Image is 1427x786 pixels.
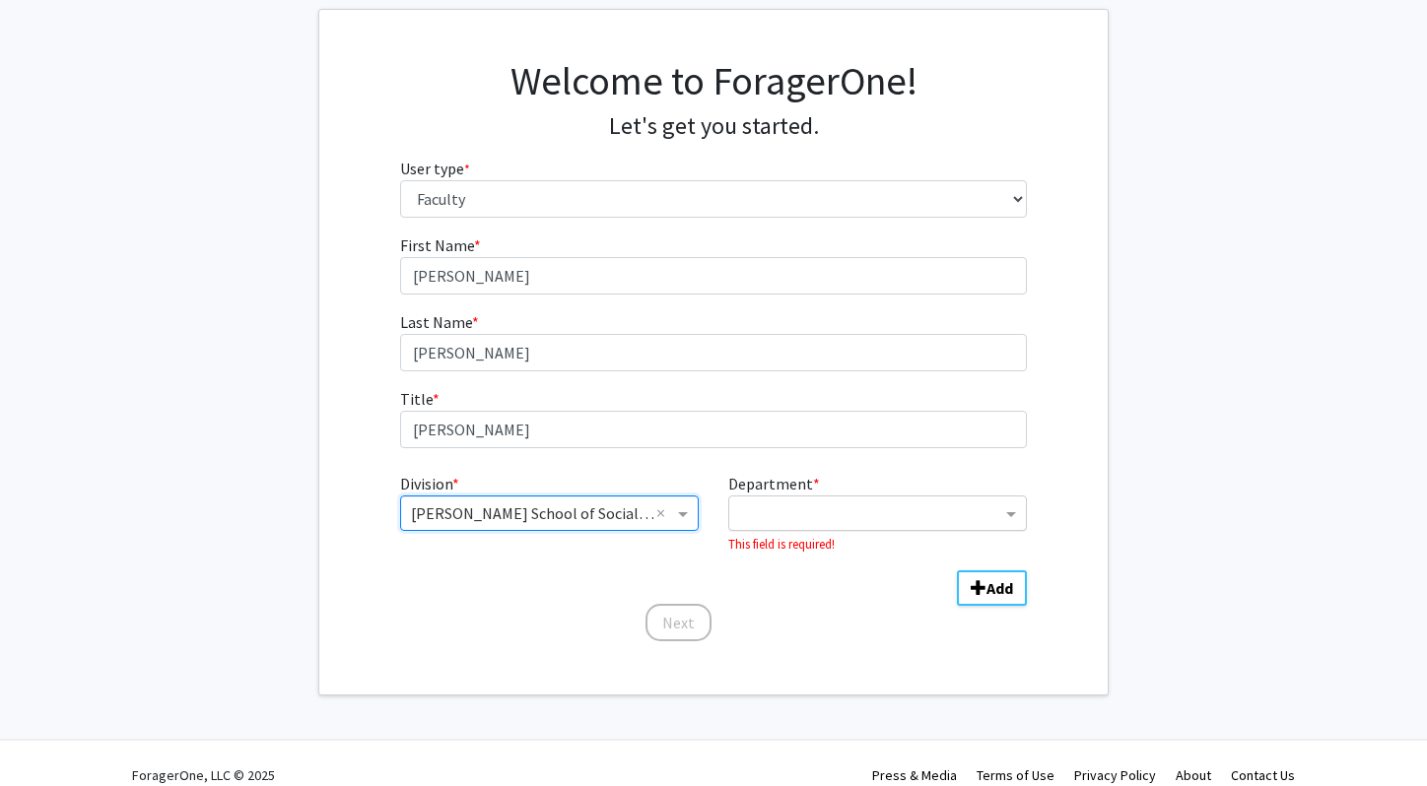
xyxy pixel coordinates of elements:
a: About [1176,766,1211,784]
small: This field is required! [728,536,835,552]
button: Next [646,604,712,641]
a: Privacy Policy [1074,766,1156,784]
iframe: Chat [15,697,84,771]
b: Add [986,578,1013,598]
a: Terms of Use [977,766,1054,784]
label: User type [400,157,470,180]
span: First Name [400,235,474,255]
ng-select: Division [400,495,699,531]
div: Division [385,472,713,555]
a: Contact Us [1231,766,1295,784]
span: Title [400,389,433,409]
ng-select: Department [728,495,1027,531]
div: Department [713,472,1042,555]
span: Clear all [656,501,673,525]
h1: Welcome to ForagerOne! [400,57,1028,104]
h4: Let's get you started. [400,112,1028,141]
button: Add Division/Department [957,570,1027,606]
a: Press & Media [872,766,957,784]
span: Last Name [400,312,472,332]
